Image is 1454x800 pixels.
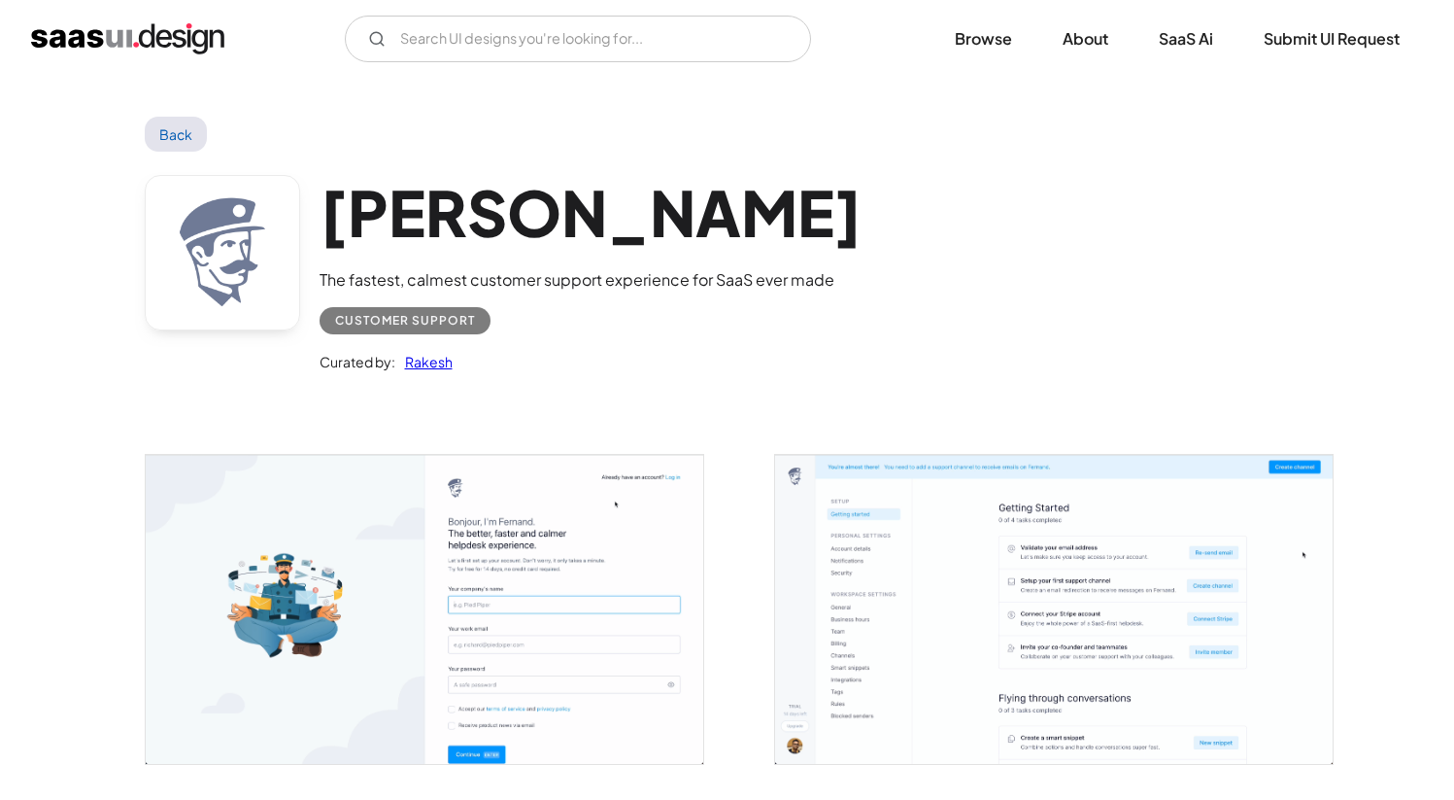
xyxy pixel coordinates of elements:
[345,16,811,62] input: Search UI designs you're looking for...
[345,16,811,62] form: Email Form
[775,455,1333,764] a: open lightbox
[320,268,862,292] div: The fastest, calmest customer support experience for SaaS ever made
[1135,17,1236,60] a: SaaS Ai
[31,23,224,54] a: home
[395,350,453,373] a: Rakesh
[1240,17,1423,60] a: Submit UI Request
[145,117,208,152] a: Back
[931,17,1035,60] a: Browse
[146,455,703,764] img: 641e9759c109c468f111ee85_Fernand%20-%20Signup.png
[320,350,395,373] div: Curated by:
[146,455,703,764] a: open lightbox
[320,175,862,250] h1: [PERSON_NAME]
[335,309,475,332] div: Customer Support
[775,455,1333,764] img: 641e97596bd09b76a65059c4_Fernand%20-%20Getting%20Started.png
[1039,17,1132,60] a: About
